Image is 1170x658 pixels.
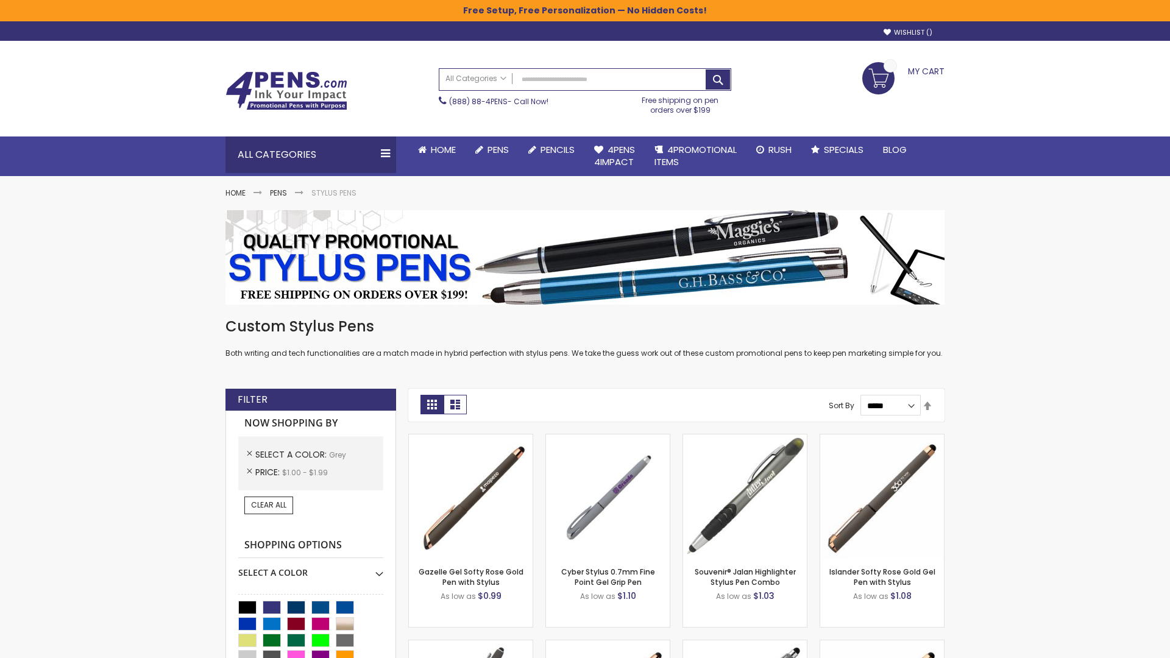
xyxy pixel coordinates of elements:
[546,434,670,558] img: Cyber Stylus 0.7mm Fine Point Gel Grip Pen-Grey
[580,591,615,601] span: As low as
[561,567,655,587] a: Cyber Stylus 0.7mm Fine Point Gel Grip Pen
[584,136,645,176] a: 4Pens4impact
[768,143,792,156] span: Rush
[629,91,732,115] div: Free shipping on pen orders over $199
[801,136,873,163] a: Specials
[753,590,775,602] span: $1.03
[225,210,945,305] img: Stylus Pens
[853,591,888,601] span: As low as
[683,434,807,558] img: Souvenir® Jalan Highlighter Stylus Pen Combo-Grey
[654,143,737,168] span: 4PROMOTIONAL ITEMS
[255,448,329,461] span: Select A Color
[829,400,854,411] label: Sort By
[244,497,293,514] a: Clear All
[746,136,801,163] a: Rush
[884,28,932,37] a: Wishlist
[431,143,456,156] span: Home
[282,467,328,478] span: $1.00 - $1.99
[617,590,636,602] span: $1.10
[439,69,512,89] a: All Categories
[541,143,575,156] span: Pencils
[270,188,287,198] a: Pens
[546,434,670,444] a: Cyber Stylus 0.7mm Fine Point Gel Grip Pen-Grey
[820,640,944,650] a: Islander Softy Rose Gold Gel Pen with Stylus - ColorJet Imprint-Grey
[478,590,502,602] span: $0.99
[695,567,796,587] a: Souvenir® Jalan Highlighter Stylus Pen Combo
[251,500,286,510] span: Clear All
[255,466,282,478] span: Price
[890,590,912,602] span: $1.08
[445,74,506,83] span: All Categories
[449,96,508,107] a: (888) 88-4PENS
[238,393,268,406] strong: Filter
[824,143,863,156] span: Specials
[329,450,346,460] span: Grey
[716,591,751,601] span: As low as
[238,558,383,579] div: Select A Color
[645,136,746,176] a: 4PROMOTIONALITEMS
[449,96,548,107] span: - Call Now!
[829,567,935,587] a: Islander Softy Rose Gold Gel Pen with Stylus
[519,136,584,163] a: Pencils
[238,411,383,436] strong: Now Shopping by
[225,317,945,336] h1: Custom Stylus Pens
[420,395,444,414] strong: Grid
[820,434,944,444] a: Islander Softy Rose Gold Gel Pen with Stylus-Grey
[238,532,383,559] strong: Shopping Options
[441,591,476,601] span: As low as
[225,188,246,198] a: Home
[409,434,533,444] a: Gazelle Gel Softy Rose Gold Pen with Stylus-Grey
[683,434,807,444] a: Souvenir® Jalan Highlighter Stylus Pen Combo-Grey
[409,640,533,650] a: Custom Soft Touch® Metal Pens with Stylus-Grey
[419,567,523,587] a: Gazelle Gel Softy Rose Gold Pen with Stylus
[487,143,509,156] span: Pens
[225,317,945,359] div: Both writing and tech functionalities are a match made in hybrid perfection with stylus pens. We ...
[225,71,347,110] img: 4Pens Custom Pens and Promotional Products
[873,136,916,163] a: Blog
[546,640,670,650] a: Gazelle Gel Softy Rose Gold Pen with Stylus - ColorJet-Grey
[409,434,533,558] img: Gazelle Gel Softy Rose Gold Pen with Stylus-Grey
[408,136,466,163] a: Home
[466,136,519,163] a: Pens
[594,143,635,168] span: 4Pens 4impact
[311,188,356,198] strong: Stylus Pens
[225,136,396,173] div: All Categories
[883,143,907,156] span: Blog
[683,640,807,650] a: Minnelli Softy Pen with Stylus - Laser Engraved-Grey
[820,434,944,558] img: Islander Softy Rose Gold Gel Pen with Stylus-Grey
